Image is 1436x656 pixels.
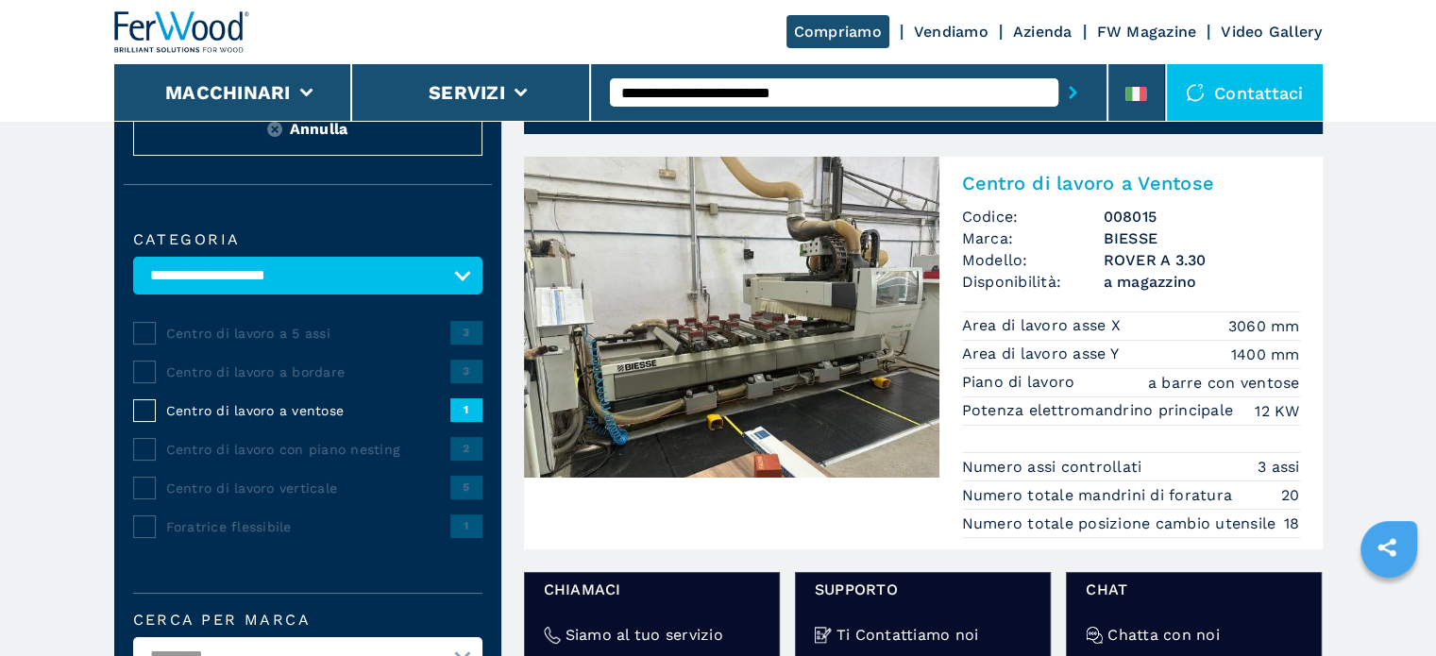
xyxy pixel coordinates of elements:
button: Macchinari [165,81,291,104]
span: Supporto [815,579,1031,600]
span: Foratrice flessibile [166,517,450,536]
label: Cerca per marca [133,613,482,628]
span: Centro di lavoro verticale [166,479,450,497]
span: chat [1086,579,1302,600]
img: Centro di lavoro a Ventose BIESSE ROVER A 3.30 [524,157,939,478]
span: Modello: [962,249,1104,271]
em: a barre con ventose [1148,372,1300,394]
h3: BIESSE [1104,227,1300,249]
img: Siamo al tuo servizio [544,627,561,644]
h4: Chatta con noi [1107,624,1220,646]
div: Contattaci [1167,64,1323,121]
a: Video Gallery [1221,23,1322,41]
a: FW Magazine [1097,23,1197,41]
p: Numero totale mandrini di foratura [962,485,1238,506]
em: 12 KW [1255,400,1299,422]
img: Ti Contattiamo noi [815,627,832,644]
button: ResetAnnulla [133,102,482,156]
span: Chiamaci [544,579,760,600]
h3: ROVER A 3.30 [1104,249,1300,271]
button: Servizi [429,81,505,104]
a: Centro di lavoro a Ventose BIESSE ROVER A 3.30Centro di lavoro a VentoseCodice:008015Marca:BIESSE... [524,157,1323,549]
span: a magazzino [1104,271,1300,293]
a: Compriamo [786,15,889,48]
em: 20 [1281,484,1300,506]
p: Area di lavoro asse X [962,315,1126,336]
h4: Siamo al tuo servizio [566,624,723,646]
img: Contattaci [1186,83,1205,102]
h3: 008015 [1104,206,1300,227]
span: 1 [450,514,482,537]
p: Area di lavoro asse Y [962,344,1124,364]
span: Centro di lavoro a bordare [166,362,450,381]
a: Azienda [1013,23,1073,41]
iframe: Chat [1356,571,1422,642]
a: Vendiamo [914,23,988,41]
img: Chatta con noi [1086,627,1103,644]
p: Potenza elettromandrino principale [962,400,1239,421]
p: Numero assi controllati [962,457,1147,478]
em: 3 assi [1258,456,1300,478]
em: 18 [1284,513,1300,534]
img: Ferwood [114,11,250,53]
button: submit-button [1058,71,1088,114]
span: Centro di lavoro a 5 assi [166,324,450,343]
span: 5 [450,476,482,498]
span: Annulla [290,118,348,140]
span: 3 [450,321,482,344]
h4: Ti Contattiamo noi [836,624,979,646]
em: 1400 mm [1231,344,1300,365]
span: Disponibilità: [962,271,1104,293]
img: Reset [267,122,282,137]
em: 3060 mm [1228,315,1300,337]
label: Categoria [133,232,482,247]
span: 2 [450,437,482,460]
span: Codice: [962,206,1104,227]
p: Numero totale posizione cambio utensile [962,513,1281,534]
span: Marca: [962,227,1104,249]
a: sharethis [1363,524,1411,571]
span: 3 [450,360,482,382]
h2: Centro di lavoro a Ventose [962,172,1300,194]
span: Centro di lavoro a ventose [166,401,450,420]
span: 1 [450,398,482,421]
span: Centro di lavoro con piano nesting [166,440,450,459]
p: Piano di lavoro [962,372,1080,393]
